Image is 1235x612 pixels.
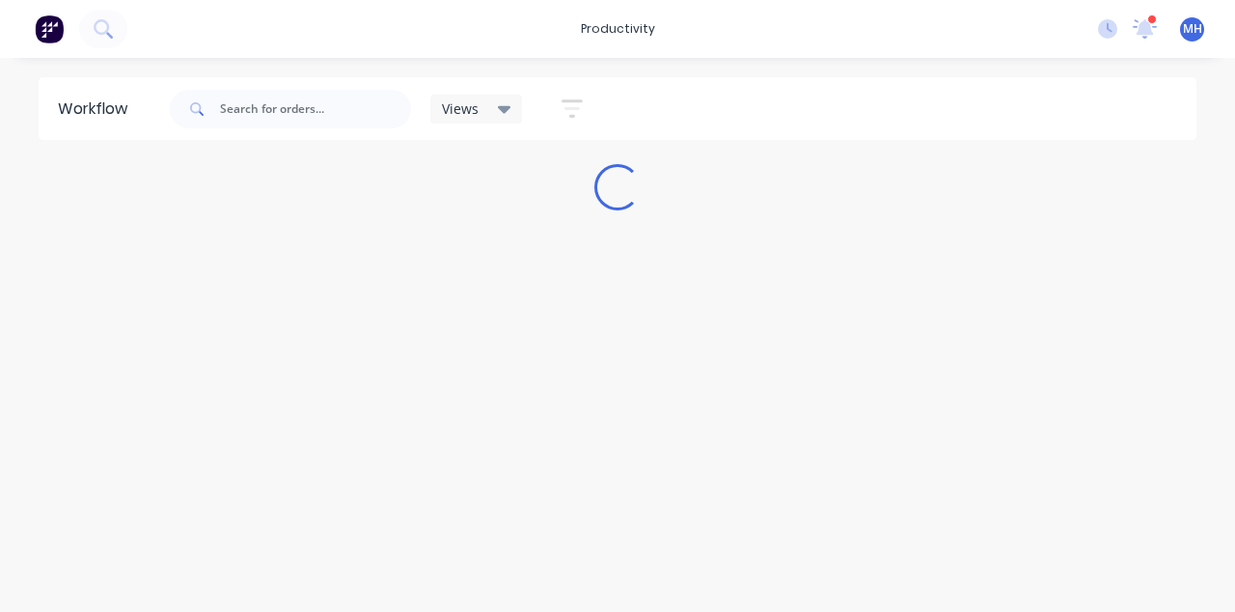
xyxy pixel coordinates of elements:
span: MH [1183,20,1202,38]
div: Workflow [58,97,137,121]
span: Views [442,98,479,119]
img: Factory [35,14,64,43]
div: productivity [571,14,665,43]
input: Search for orders... [220,90,411,128]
